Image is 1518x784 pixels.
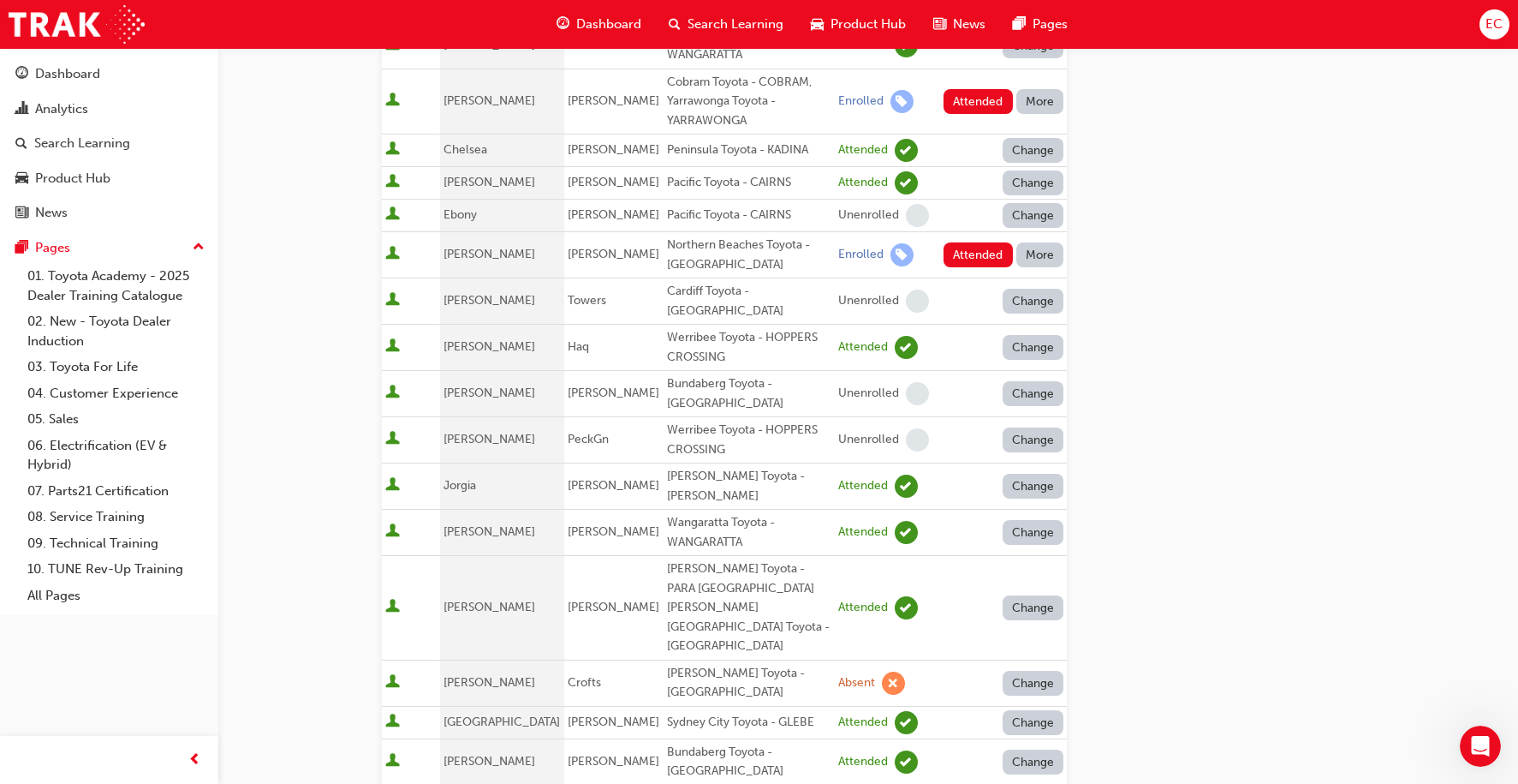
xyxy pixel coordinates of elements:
[1003,138,1064,163] button: Change
[1003,671,1064,696] button: Change
[15,241,28,256] span: pages-icon
[385,714,400,731] span: User is active
[667,374,831,413] div: Bundaberg Toyota - [GEOGRAPHIC_DATA]
[667,73,831,131] div: Cobram Toyota - COBRAM, Yarrawonga Toyota - YARRAWONGA
[568,142,659,157] span: [PERSON_NAME]
[35,238,70,258] div: Pages
[443,478,476,493] span: Jorgia
[895,139,918,162] span: learningRecordVerb_ATTEND-icon
[7,93,211,125] a: Analytics
[1003,595,1064,620] button: Change
[576,15,641,34] span: Dashboard
[1003,520,1064,545] button: Change
[7,197,211,229] a: News
[667,141,831,160] div: Peninsula Toyota - KADINA
[667,282,831,320] div: Cardiff Toyota - [GEOGRAPHIC_DATA]
[838,207,899,224] div: Unenrolled
[568,247,659,261] span: [PERSON_NAME]
[797,7,920,42] a: car-iconProduct Hub
[838,293,899,309] div: Unenrolled
[443,93,535,108] span: [PERSON_NAME]
[385,37,400,54] span: User is active
[906,428,929,452] span: learningRecordVerb_NONE-icon
[1003,428,1064,452] button: Change
[21,478,211,505] a: 07. Parts21 Certification
[9,5,145,44] img: Trak
[385,753,400,770] span: User is active
[1485,15,1503,34] span: EC
[1003,750,1064,775] button: Change
[838,432,899,448] div: Unenrolled
[1003,335,1064,360] button: Change
[443,293,535,308] span: [PERSON_NAME]
[21,583,211,609] a: All Pages
[895,711,918,734] span: learningRecordVerb_ATTEND-icon
[838,715,888,731] div: Attended
[667,513,831,552] div: Wangaratta Toyota - WANGARATTA
[568,207,659,222] span: [PERSON_NAME]
[443,247,535,261] span: [PERSON_NAME]
[667,713,831,733] div: Sydney City Toyota - GLEBE
[35,169,110,189] div: Product Hub
[568,386,659,400] span: [PERSON_NAME]
[21,308,211,354] a: 02. New - Toyota Dealer Induction
[1460,726,1501,767] iframe: Intercom live chat
[906,204,929,227] span: learningRecordVerb_NONE-icon
[21,556,211,583] a: 10. TUNE Rev-Up Training
[838,339,888,356] div: Attended
[443,432,535,446] span: [PERSON_NAME]
[15,206,28,221] span: news-icon
[1003,289,1064,314] button: Change
[568,293,606,308] span: Towers
[385,338,400,356] span: User is active
[443,339,535,354] span: [PERSON_NAME]
[568,675,601,690] span: Crofts
[557,14,569,35] span: guage-icon
[838,386,899,402] div: Unenrolled
[385,477,400,494] span: User is active
[385,93,400,110] span: User is active
[895,751,918,774] span: learningRecordVerb_ATTEND-icon
[568,339,589,354] span: Haq
[838,675,875,691] div: Absent
[443,175,535,189] span: [PERSON_NAME]
[838,142,888,159] div: Attended
[667,467,831,506] div: [PERSON_NAME] Toyota - [PERSON_NAME]
[35,203,68,223] div: News
[443,207,477,222] span: Ebony
[21,354,211,380] a: 03. Toyota For Life
[443,600,535,614] span: [PERSON_NAME]
[7,232,211,264] button: Pages
[15,136,27,152] span: search-icon
[443,142,487,157] span: Chelsea
[906,290,929,313] span: learningRecordVerb_NONE-icon
[944,89,1013,114] button: Attended
[34,134,130,153] div: Search Learning
[669,14,681,35] span: search-icon
[1003,710,1064,735] button: Change
[7,163,211,195] a: Product Hub
[838,247,884,263] div: Enrolled
[667,236,831,274] div: Northern Beaches Toyota - [GEOGRAPHIC_DATA]
[21,530,211,557] a: 09. Technical Training
[443,524,535,539] span: [PERSON_NAME]
[568,715,659,729] span: [PERSON_NAME]
[1003,474,1064,499] button: Change
[568,600,659,614] span: [PERSON_NAME]
[811,14,824,35] span: car-icon
[895,336,918,359] span: learningRecordVerb_ATTEND-icon
[188,750,201,771] span: prev-icon
[443,38,535,52] span: [PERSON_NAME]
[920,7,999,42] a: news-iconNews
[21,433,211,478] a: 06. Electrification (EV & Hybrid)
[906,382,929,405] span: learningRecordVerb_NONE-icon
[568,175,659,189] span: [PERSON_NAME]
[568,38,603,52] span: Brown
[895,475,918,498] span: learningRecordVerb_ATTEND-icon
[35,64,100,84] div: Dashboard
[21,504,211,530] a: 08. Service Training
[838,600,888,616] div: Attended
[443,754,535,769] span: [PERSON_NAME]
[890,90,914,113] span: learningRecordVerb_ENROLL-icon
[667,173,831,193] div: Pacific Toyota - CAIRNS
